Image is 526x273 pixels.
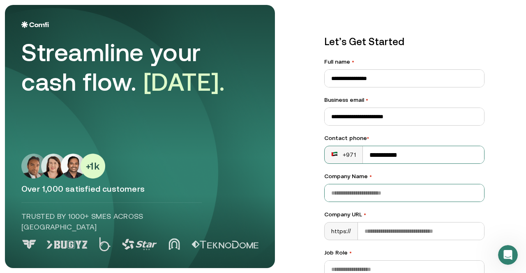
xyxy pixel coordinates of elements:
[366,96,368,103] span: •
[21,211,202,232] p: Trusted by 1000+ SMEs across [GEOGRAPHIC_DATA]
[143,68,225,96] span: [DATE].
[324,134,484,142] div: Contact phone
[99,237,111,251] img: Logo 2
[367,135,369,141] span: •
[369,173,372,179] span: •
[349,249,352,256] span: •
[168,238,180,250] img: Logo 4
[324,96,484,104] label: Business email
[364,211,366,218] span: •
[191,241,258,249] img: Logo 5
[331,151,356,159] div: +971
[46,241,88,249] img: Logo 1
[21,240,37,249] img: Logo 0
[498,245,518,265] iframe: Intercom live chat
[324,57,484,66] label: Full name
[324,210,484,219] label: Company URL
[21,21,49,28] img: Logo
[324,172,484,181] label: Company Name
[122,239,157,250] img: Logo 3
[352,58,354,65] span: •
[324,34,484,49] p: Let’s Get Started
[21,184,258,194] p: Over 1,000 satisfied customers
[325,223,358,240] div: https://
[21,38,251,97] div: Streamline your cash flow.
[324,248,484,257] label: Job Role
